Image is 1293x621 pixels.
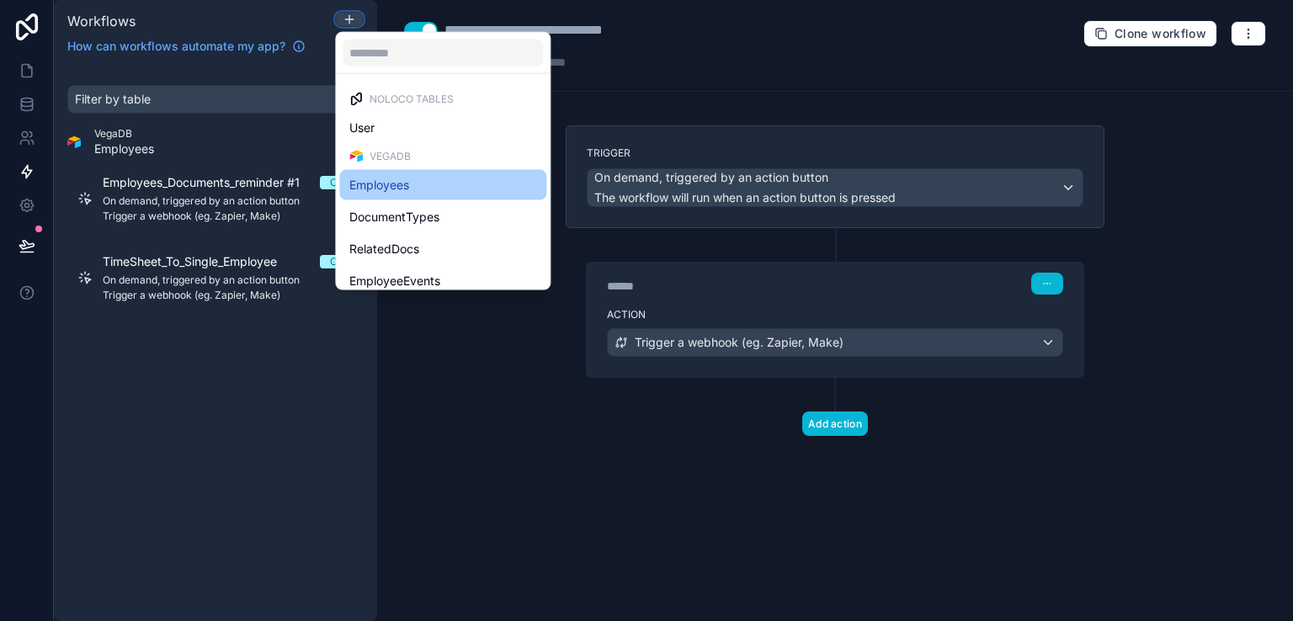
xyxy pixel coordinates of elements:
[349,271,440,291] span: EmployeeEvents
[349,175,409,195] span: Employees
[349,118,375,138] span: User
[349,207,439,227] span: DocumentTypes
[370,93,454,106] span: Noloco tables
[349,150,363,163] img: Airtable Logo
[370,150,411,163] span: VegaDB
[349,239,419,259] span: RelatedDocs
